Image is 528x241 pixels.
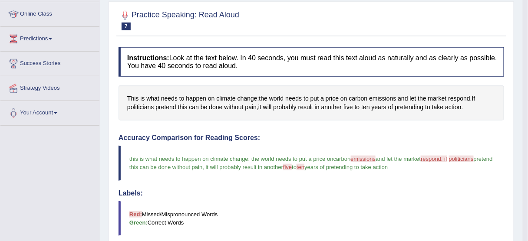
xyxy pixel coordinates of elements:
[298,103,313,112] span: Click to see word definition
[321,103,342,112] span: Click to see word definition
[122,23,131,30] span: 7
[119,201,504,236] blockquote: Missed/Mispronounced Words Correct Words
[127,103,154,112] span: Click to see word definition
[372,103,386,112] span: Click to see word definition
[155,103,176,112] span: Click to see word definition
[349,94,368,103] span: Click to see word definition
[304,164,388,170] span: years of pretending to take action
[178,103,188,112] span: Click to see word definition
[445,103,461,112] span: Click to see word definition
[297,164,304,170] span: ten
[320,94,324,103] span: Click to see word definition
[248,156,250,162] span: :
[304,94,309,103] span: Click to see word definition
[217,94,236,103] span: Click to see word definition
[129,156,248,162] span: this is what needs to happen on climate change
[351,156,376,162] span: emissions
[369,94,396,103] span: Click to see word definition
[186,94,206,103] span: Click to see word definition
[388,103,393,112] span: Click to see word definition
[376,156,421,162] span: and let the market
[129,211,142,218] b: Red:
[361,103,370,112] span: Click to see word definition
[119,85,504,120] div: : . , .
[129,219,148,226] b: Green:
[140,94,145,103] span: Click to see word definition
[238,94,257,103] span: Click to see word definition
[119,9,239,30] h2: Practice Speaking: Read Aloud
[0,101,99,123] a: Your Account
[449,94,471,103] span: Click to see word definition
[209,103,222,112] span: Click to see word definition
[245,103,257,112] span: Click to see word definition
[259,94,267,103] span: Click to see word definition
[146,94,159,103] span: Click to see word definition
[428,94,447,103] span: Click to see word definition
[398,94,408,103] span: Click to see word definition
[258,103,261,112] span: Click to see word definition
[0,76,99,98] a: Strategy Videos
[127,54,169,62] b: Instructions:
[127,94,139,103] span: Click to see word definition
[310,94,319,103] span: Click to see word definition
[449,156,474,162] span: politicians
[472,94,475,103] span: Click to see word definition
[343,103,353,112] span: Click to see word definition
[208,94,215,103] span: Click to see word definition
[224,103,243,112] span: Click to see word definition
[206,164,283,170] span: it will probably result in another
[283,164,292,170] span: five
[0,27,99,49] a: Predictions
[161,94,178,103] span: Click to see word definition
[273,103,297,112] span: Click to see word definition
[395,103,423,112] span: Click to see word definition
[355,103,360,112] span: Click to see word definition
[269,94,284,103] span: Click to see word definition
[251,156,333,162] span: the world needs to put a price on
[426,103,431,112] span: Click to see word definition
[119,47,504,76] h4: Look at the text below. In 40 seconds, you must read this text aloud as naturally and as clearly ...
[326,94,339,103] span: Click to see word definition
[119,134,504,142] h4: Accuracy Comparison for Reading Scores:
[201,103,208,112] span: Click to see word definition
[333,156,351,162] span: carbon
[119,189,504,197] h4: Labels:
[418,94,426,103] span: Click to see word definition
[315,103,320,112] span: Click to see word definition
[432,103,443,112] span: Click to see word definition
[189,103,199,112] span: Click to see word definition
[0,52,99,73] a: Success Stories
[263,103,271,112] span: Click to see word definition
[340,94,347,103] span: Click to see word definition
[285,94,302,103] span: Click to see word definition
[421,156,447,162] span: respond. if
[202,164,204,170] span: ,
[179,94,185,103] span: Click to see word definition
[410,94,416,103] span: Click to see word definition
[0,2,99,24] a: Online Class
[292,164,297,170] span: to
